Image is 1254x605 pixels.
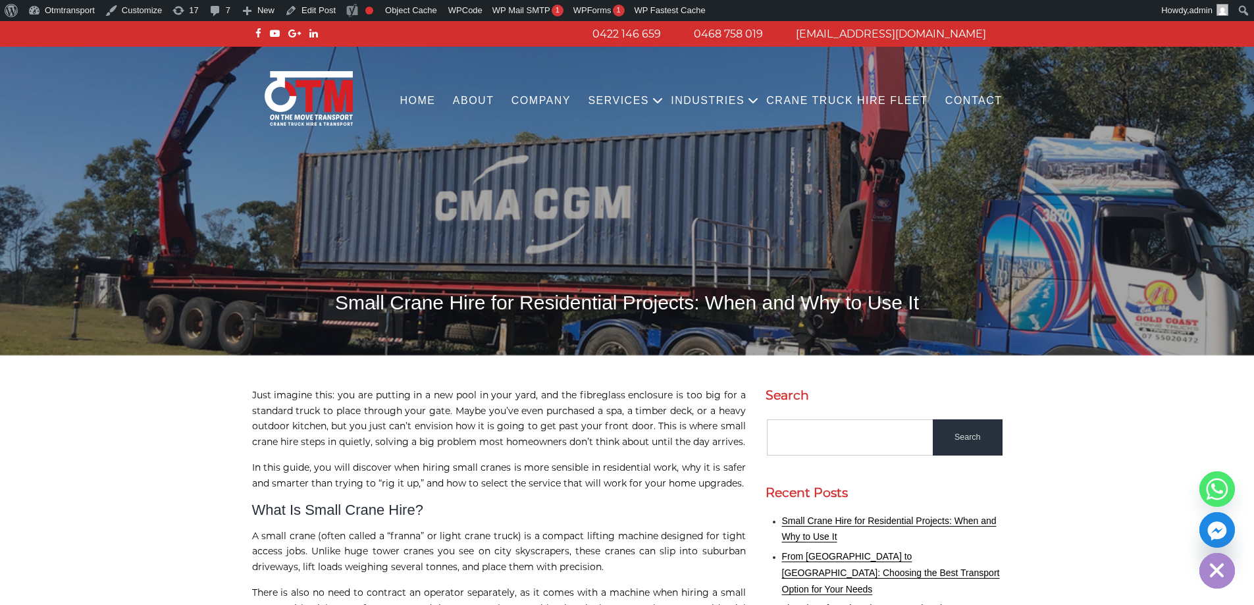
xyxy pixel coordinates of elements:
a: Facebook_Messenger [1199,512,1235,548]
span: admin [1189,5,1213,15]
p: A small crane (often called a “franna” or light crane truck) is a compact lifting machine designe... [252,529,746,575]
a: Crane Truck Hire Fleet [758,83,937,119]
a: COMPANY [503,83,580,119]
input: Search [933,419,1003,456]
a: About [444,83,503,119]
h2: Recent Posts [766,485,1003,500]
img: Otmtransport [262,70,355,127]
h2: What Is Small Crane Hire? [252,502,746,519]
a: Services [579,83,658,119]
a: Contact [937,83,1011,119]
a: Whatsapp [1199,471,1235,507]
a: Industries [662,83,753,119]
div: 1 [613,5,625,16]
a: 0468 758 019 [694,28,763,40]
p: Just imagine this: you are putting in a new pool in your yard, and the fibreglass enclosure is to... [252,388,746,450]
div: Focus keyphrase not set [365,7,373,14]
span: 1 [556,6,560,14]
h1: Small Crane Hire for Residential Projects: When and Why to Use It [252,290,1003,315]
a: Small Crane Hire for Residential Projects: When and Why to Use It [782,515,997,542]
h2: Search [766,388,1003,403]
p: In this guide, you will discover when hiring small cranes is more sensible in residential work, w... [252,460,746,492]
a: From [GEOGRAPHIC_DATA] to [GEOGRAPHIC_DATA]: Choosing the Best Transport Option for Your Needs [782,551,1000,594]
a: 0422 146 659 [592,28,661,40]
a: [EMAIL_ADDRESS][DOMAIN_NAME] [796,28,986,40]
a: Home [391,83,444,119]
